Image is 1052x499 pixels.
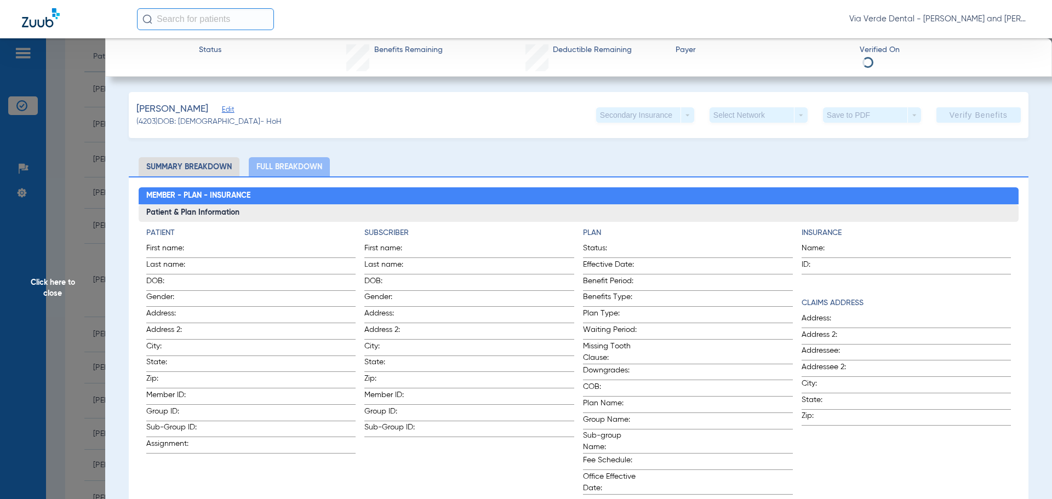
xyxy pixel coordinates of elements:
[583,259,637,274] span: Effective Date:
[553,44,632,56] span: Deductible Remaining
[136,116,282,128] span: (4203) DOB: [DEMOGRAPHIC_DATA] - HoH
[364,276,418,290] span: DOB:
[364,243,418,257] span: First name:
[802,410,855,425] span: Zip:
[583,381,637,396] span: COB:
[139,157,239,176] li: Summary Breakdown
[364,357,418,371] span: State:
[146,373,200,388] span: Zip:
[136,102,208,116] span: [PERSON_NAME]
[142,14,152,24] img: Search Icon
[860,44,1034,56] span: Verified On
[802,394,855,409] span: State:
[146,324,200,339] span: Address 2:
[364,291,418,306] span: Gender:
[802,345,855,360] span: Addressee:
[802,313,855,328] span: Address:
[802,243,832,257] span: Name:
[364,324,418,339] span: Address 2:
[364,389,418,404] span: Member ID:
[139,204,1019,222] h3: Patient & Plan Information
[802,297,1011,309] h4: Claims Address
[146,276,200,290] span: DOB:
[222,106,232,116] span: Edit
[802,227,1011,239] h4: Insurance
[583,276,637,290] span: Benefit Period:
[146,308,200,323] span: Address:
[374,44,443,56] span: Benefits Remaining
[583,324,637,339] span: Waiting Period:
[676,44,850,56] span: Payer
[146,243,200,257] span: First name:
[146,422,200,437] span: Sub-Group ID:
[146,357,200,371] span: State:
[146,389,200,404] span: Member ID:
[364,227,574,239] h4: Subscriber
[997,446,1052,499] iframe: Chat Widget
[364,308,418,323] span: Address:
[146,341,200,355] span: City:
[364,341,418,355] span: City:
[802,362,855,376] span: Addressee 2:
[199,44,221,56] span: Status
[583,291,637,306] span: Benefits Type:
[583,398,637,412] span: Plan Name:
[802,378,855,393] span: City:
[249,157,330,176] li: Full Breakdown
[583,227,793,239] h4: Plan
[137,8,274,30] input: Search for patients
[146,227,356,239] h4: Patient
[364,406,418,421] span: Group ID:
[146,291,200,306] span: Gender:
[364,259,418,274] span: Last name:
[583,365,637,380] span: Downgrades:
[583,471,637,494] span: Office Effective Date:
[583,414,637,429] span: Group Name:
[139,187,1019,205] h2: Member - Plan - Insurance
[583,308,637,323] span: Plan Type:
[849,14,1030,25] span: Via Verde Dental - [PERSON_NAME] and [PERSON_NAME] DDS
[583,430,637,453] span: Sub-group Name:
[583,243,637,257] span: Status:
[802,329,855,344] span: Address 2:
[22,8,60,27] img: Zuub Logo
[802,259,832,274] span: ID:
[583,341,637,364] span: Missing Tooth Clause:
[146,406,200,421] span: Group ID:
[146,438,200,453] span: Assignment:
[583,455,637,469] span: Fee Schedule:
[146,259,200,274] span: Last name:
[364,373,418,388] span: Zip:
[364,422,418,437] span: Sub-Group ID:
